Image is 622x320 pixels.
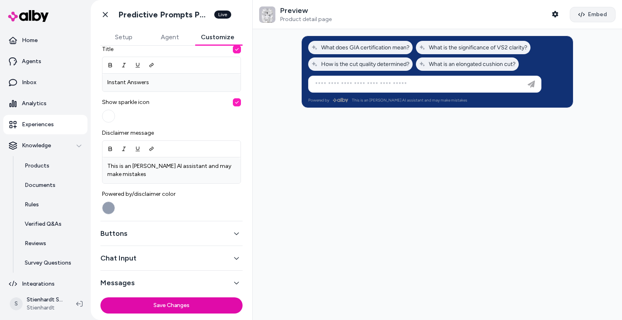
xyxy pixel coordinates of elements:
[102,201,115,214] button: Powered by/disclaimer color
[117,58,131,72] button: Italic (Ctrl+U)
[100,29,147,45] button: Setup
[147,29,193,45] button: Agent
[27,296,63,304] p: Stienhardt Shopify
[25,239,46,248] p: Reviews
[17,214,87,234] a: Verified Q&As
[3,52,87,71] a: Agents
[25,220,62,228] p: Verified Q&As
[22,280,55,288] p: Integrations
[570,7,616,22] button: Embed
[103,58,117,72] button: Bold (Ctrl+B)
[117,142,131,156] button: Italic (Ctrl+U)
[22,142,51,150] p: Knowledge
[102,98,241,106] span: Show sparkle icon
[102,190,241,198] span: Powered by/disclaimer color
[3,274,87,294] a: Integrations
[22,121,54,129] p: Experiences
[100,228,243,239] button: Buttons
[8,10,49,22] img: alby Logo
[5,291,70,317] button: SStienhardt ShopifyStienhardt
[22,57,41,66] p: Agents
[100,297,243,314] button: Save Changes
[17,176,87,195] a: Documents
[17,156,87,176] a: Products
[25,162,49,170] p: Products
[25,181,55,189] p: Documents
[27,304,63,312] span: Stienhardt
[3,94,87,113] a: Analytics
[10,297,23,310] span: S
[25,201,39,209] p: Rules
[131,142,145,156] button: Underline (Ctrl+I)
[214,11,231,19] div: Live
[100,277,243,288] button: Messages
[17,195,87,214] a: Rules
[103,142,117,156] button: Bold (Ctrl+B)
[17,234,87,253] a: Reviews
[145,58,158,72] button: Link
[22,100,47,108] p: Analytics
[22,78,36,87] p: Inbox
[3,31,87,50] a: Home
[25,259,71,267] p: Survey Questions
[588,11,607,19] span: Embed
[102,45,241,53] span: Title
[3,136,87,155] button: Knowledge
[17,253,87,273] a: Survey Questions
[3,73,87,92] a: Inbox
[145,142,158,156] button: Link
[107,162,236,178] p: This is an [PERSON_NAME] AI assistant and may make mistakes
[102,129,241,184] div: Disclaimer message
[100,252,243,264] button: Chat Input
[280,6,332,15] p: Preview
[131,58,145,72] button: Underline (Ctrl+I)
[118,10,209,20] h1: Predictive Prompts PDP
[259,6,275,23] img: 1.78 Carat Elongated Cushion Excellent - E - VS2
[193,29,243,45] button: Customize
[280,16,332,23] span: Product detail page
[107,78,236,87] p: Instant Answers
[22,36,38,45] p: Home
[3,115,87,134] a: Experiences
